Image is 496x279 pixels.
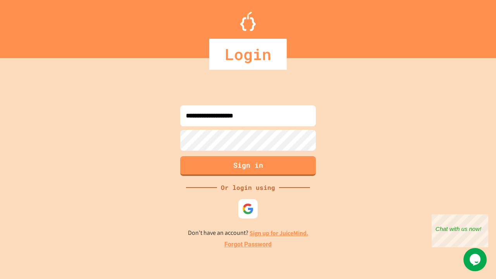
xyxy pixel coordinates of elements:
div: Or login using [217,183,279,192]
button: Sign in [180,156,316,176]
img: google-icon.svg [242,203,254,215]
a: Forgot Password [224,240,272,249]
iframe: chat widget [432,214,488,247]
p: Don't have an account? [188,228,308,238]
img: Logo.svg [240,12,256,31]
div: Login [209,39,287,70]
iframe: chat widget [463,248,488,271]
a: Sign up for JuiceMind. [250,229,308,237]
